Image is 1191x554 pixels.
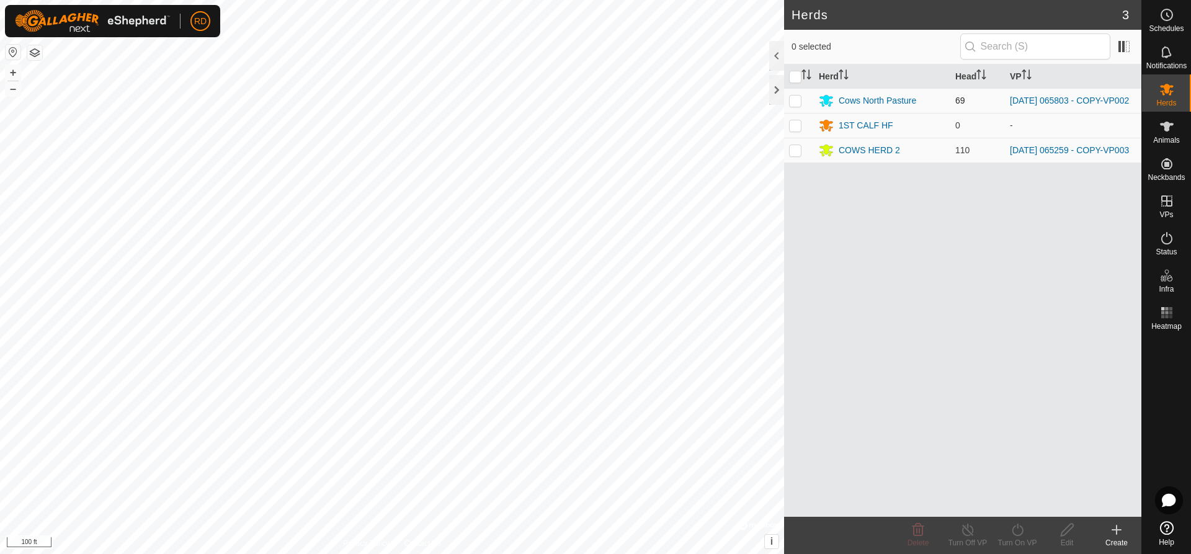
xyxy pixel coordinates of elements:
img: Gallagher Logo [15,10,170,32]
span: Heatmap [1151,323,1182,330]
div: Turn Off VP [943,537,993,548]
td: - [1005,113,1141,138]
span: Infra [1159,285,1174,293]
p-sorticon: Activate to sort [976,71,986,81]
button: – [6,81,20,96]
span: Notifications [1146,62,1187,69]
span: i [770,536,773,547]
button: i [765,535,778,548]
span: VPs [1159,211,1173,218]
a: Help [1142,516,1191,551]
span: Status [1156,248,1177,256]
span: Animals [1153,136,1180,144]
span: 0 selected [792,40,960,53]
div: Turn On VP [993,537,1042,548]
p-sorticon: Activate to sort [801,71,811,81]
span: Schedules [1149,25,1184,32]
div: 1ST CALF HF [839,119,893,132]
p-sorticon: Activate to sort [839,71,849,81]
span: Delete [908,538,929,547]
span: 0 [955,120,960,130]
h2: Herds [792,7,1122,22]
button: Map Layers [27,45,42,60]
th: Head [950,65,1005,89]
a: [DATE] 065259 - COPY-VP003 [1010,145,1129,155]
a: Privacy Policy [343,538,390,549]
button: + [6,65,20,80]
span: 110 [955,145,970,155]
input: Search (S) [960,34,1110,60]
a: Contact Us [404,538,441,549]
span: Herds [1156,99,1176,107]
a: [DATE] 065803 - COPY-VP002 [1010,96,1129,105]
span: 69 [955,96,965,105]
span: RD [194,15,207,28]
button: Reset Map [6,45,20,60]
th: VP [1005,65,1141,89]
div: Cows North Pasture [839,94,916,107]
th: Herd [814,65,950,89]
div: Create [1092,537,1141,548]
div: Edit [1042,537,1092,548]
div: COWS HERD 2 [839,144,900,157]
span: 3 [1122,6,1129,24]
p-sorticon: Activate to sort [1022,71,1032,81]
span: Help [1159,538,1174,546]
span: Neckbands [1148,174,1185,181]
